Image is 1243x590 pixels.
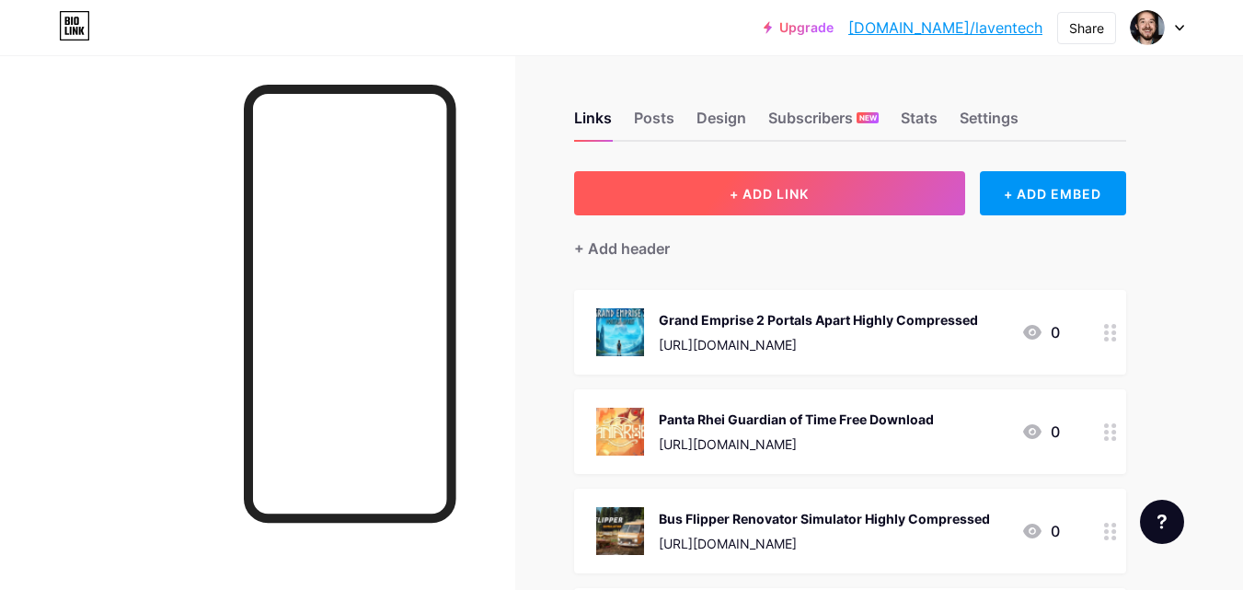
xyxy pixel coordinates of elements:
img: Grand Emprise 2 Portals Apart Highly Compressed [596,308,644,356]
div: Grand Emprise 2 Portals Apart Highly Compressed [659,310,978,330]
div: Subscribers [768,107,879,140]
div: + Add header [574,237,670,260]
div: [URL][DOMAIN_NAME] [659,534,990,553]
span: + ADD LINK [730,186,809,202]
img: Panta Rhei Guardian of Time Free Download [596,408,644,456]
div: Panta Rhei Guardian of Time Free Download [659,410,934,429]
div: Share [1069,18,1104,38]
div: [URL][DOMAIN_NAME] [659,434,934,454]
div: Links [574,107,612,140]
a: [DOMAIN_NAME]/laventech [848,17,1042,39]
div: Posts [634,107,674,140]
div: 0 [1021,321,1060,343]
div: Bus Flipper Renovator Simulator Highly Compressed [659,509,990,528]
img: Bus Flipper Renovator Simulator Highly Compressed [596,507,644,555]
div: 0 [1021,421,1060,443]
a: Upgrade [764,20,834,35]
button: + ADD LINK [574,171,965,215]
img: laventech [1130,10,1165,45]
div: + ADD EMBED [980,171,1126,215]
div: Stats [901,107,938,140]
div: 0 [1021,520,1060,542]
div: Design [696,107,746,140]
span: NEW [859,112,877,123]
div: [URL][DOMAIN_NAME] [659,335,978,354]
div: Settings [960,107,1019,140]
